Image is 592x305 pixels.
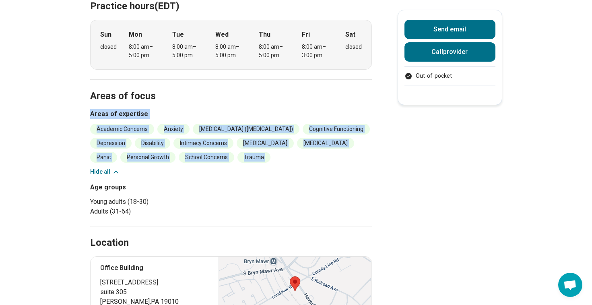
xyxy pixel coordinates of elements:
ul: Payment options [404,72,495,80]
button: Hide all [90,168,120,176]
strong: Wed [215,30,229,39]
li: [MEDICAL_DATA] ([MEDICAL_DATA]) [193,124,299,135]
button: Send email [404,20,495,39]
strong: Sun [100,30,111,39]
li: Adults (31-64) [90,207,228,216]
li: Personal Growth [120,152,175,163]
h2: Location [90,236,129,250]
div: Open chat [558,273,582,297]
div: 8:00 am – 5:00 pm [259,43,290,60]
li: Disability [135,138,170,149]
li: [MEDICAL_DATA] [297,138,354,149]
span: suite 305 [100,287,209,297]
div: 8:00 am – 5:00 pm [129,43,160,60]
li: Out-of-pocket [404,72,495,80]
button: Callprovider [404,42,495,62]
li: Depression [90,138,132,149]
h3: Age groups [90,183,228,192]
div: 8:00 am – 5:00 pm [215,43,246,60]
div: closed [100,43,117,51]
h3: Areas of expertise [90,109,372,119]
strong: Fri [302,30,310,39]
li: Anxiety [157,124,190,135]
strong: Sat [345,30,355,39]
li: Young adults (18-30) [90,197,228,207]
li: Trauma [237,152,270,163]
p: Office Building [100,263,209,273]
strong: Mon [129,30,142,39]
div: closed [345,43,362,51]
div: 8:00 am – 5:00 pm [172,43,203,60]
li: Academic Concerns [90,124,154,135]
strong: Thu [259,30,270,39]
li: Panic [90,152,117,163]
li: Intimacy Concerns [173,138,233,149]
li: [MEDICAL_DATA] [237,138,294,149]
strong: Tue [172,30,184,39]
span: [STREET_ADDRESS] [100,278,209,287]
li: Cognitive Functioning [303,124,370,135]
li: School Concerns [179,152,234,163]
h2: Areas of focus [90,70,372,103]
div: 8:00 am – 3:00 pm [302,43,333,60]
div: When does the program meet? [90,20,372,70]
